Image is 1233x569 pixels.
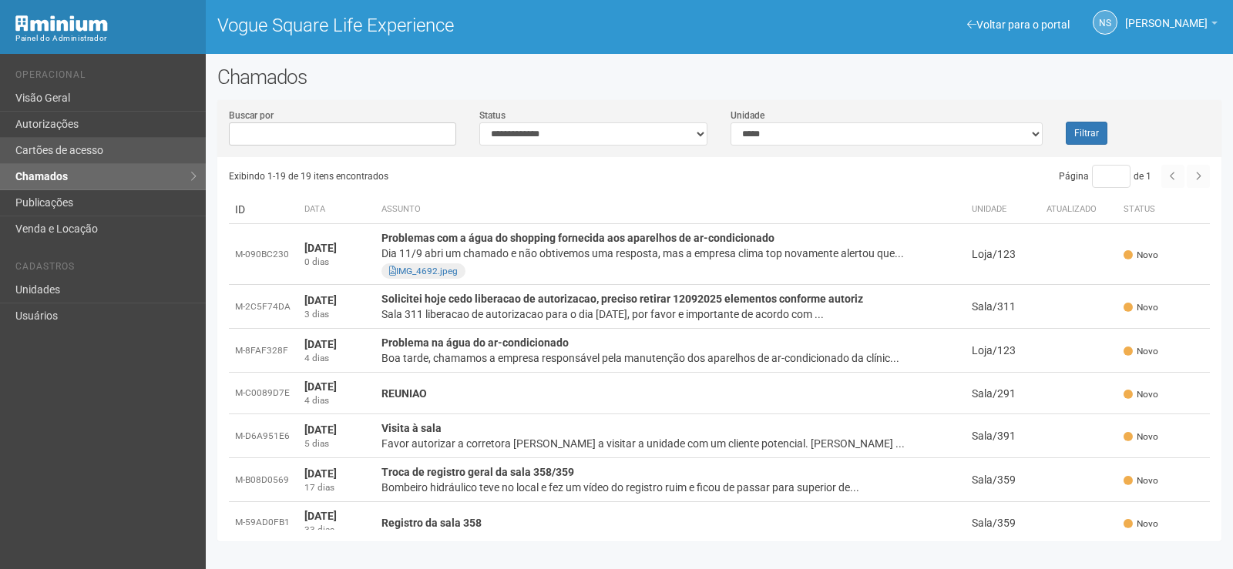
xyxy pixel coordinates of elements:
[381,517,482,529] strong: Registro da sala 358
[304,380,337,393] strong: [DATE]
[1125,2,1208,29] span: Nicolle Silva
[1124,345,1158,358] span: Novo
[217,65,1221,89] h2: Chamados
[731,109,764,122] label: Unidade
[15,69,194,85] li: Operacional
[1124,517,1158,531] span: Novo
[304,308,369,321] div: 3 dias
[304,510,337,522] strong: [DATE]
[966,224,1040,285] td: Loja/123
[304,467,337,480] strong: [DATE]
[229,329,298,373] td: M-8FAF328F
[381,306,959,322] div: Sala 311 liberacao de autorizacao para o dia [DATE], por favor e importante de acordo com ...
[1124,430,1158,443] span: Novo
[375,196,966,224] th: Assunto
[381,232,774,244] strong: Problemas com a água do shopping fornecida aos aparelhos de ar-condicionado
[966,458,1040,502] td: Sala/359
[298,196,375,224] th: Data
[229,373,298,414] td: M-C0089D7E
[381,336,569,349] strong: Problema na água do ar-condicionado
[304,256,369,269] div: 0 dias
[381,387,427,400] strong: REUNIAO
[304,242,337,254] strong: [DATE]
[1124,301,1158,314] span: Novo
[304,294,337,306] strong: [DATE]
[15,15,108,32] img: Minium
[967,18,1070,31] a: Voltar para o portal
[966,502,1040,544] td: Sala/359
[381,350,959,366] div: Boa tarde, chamamos a empresa responsável pela manutenção dos aparelhos de ar-condicionado da clí...
[217,15,708,35] h1: Vogue Square Life Experience
[479,109,506,122] label: Status
[1125,19,1218,32] a: [PERSON_NAME]
[1117,196,1210,224] th: Status
[304,481,369,494] div: 17 dias
[15,261,194,277] li: Cadastros
[381,436,959,451] div: Favor autorizar a corretora [PERSON_NAME] a visitar a unidade com um cliente potencial. [PERSON_N...
[229,109,274,122] label: Buscar por
[966,196,1040,224] th: Unidade
[381,466,574,478] strong: Troca de registro geral da sala 358/359
[381,422,442,434] strong: Visita à sala
[304,352,369,365] div: 4 dias
[304,338,337,350] strong: [DATE]
[304,437,369,450] div: 5 dias
[229,502,298,544] td: M-59AD0FB1
[229,414,298,458] td: M-D6A951E6
[1124,249,1158,262] span: Novo
[229,458,298,502] td: M-B08D0569
[229,224,298,285] td: M-090BC230
[1124,474,1158,487] span: Novo
[966,329,1040,373] td: Loja/123
[304,423,337,436] strong: [DATE]
[1093,10,1117,35] a: NS
[304,394,369,407] div: 4 dias
[304,524,369,537] div: 33 dias
[966,414,1040,458] td: Sala/391
[1059,171,1151,182] span: Página de 1
[1124,388,1158,401] span: Novo
[381,246,959,261] div: Dia 11/9 abri um chamado e não obtivemos uma resposta, mas a empresa clima top novamente alertou ...
[229,285,298,329] td: M-2C5F74DA
[229,196,298,224] td: ID
[1066,122,1107,145] button: Filtrar
[381,293,863,305] strong: Solicitei hoje cedo liberacao de autorizacao, preciso retirar 12092025 elementos conforme autoriz
[229,165,720,188] div: Exibindo 1-19 de 19 itens encontrados
[966,285,1040,329] td: Sala/311
[389,266,458,276] a: IMG_4692.jpeg
[15,32,194,45] div: Painel do Administrador
[1040,196,1117,224] th: Atualizado
[966,373,1040,414] td: Sala/291
[381,480,959,495] div: Bombeiro hidráulico teve no local e fez um vídeo do registro ruim e ficou de passar para superior...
